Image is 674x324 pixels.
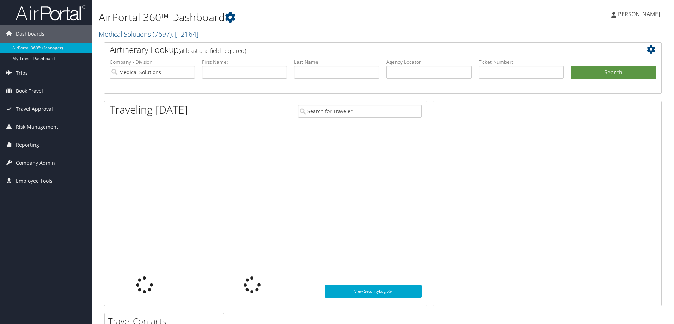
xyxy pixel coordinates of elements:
[110,59,195,66] label: Company - Division:
[294,59,379,66] label: Last Name:
[99,29,198,39] a: Medical Solutions
[16,172,53,190] span: Employee Tools
[179,47,246,55] span: (at least one field required)
[16,154,55,172] span: Company Admin
[16,136,39,154] span: Reporting
[298,105,422,118] input: Search for Traveler
[110,102,188,117] h1: Traveling [DATE]
[153,29,172,39] span: ( 7697 )
[16,100,53,118] span: Travel Approval
[611,4,667,25] a: [PERSON_NAME]
[172,29,198,39] span: , [ 12164 ]
[16,5,86,21] img: airportal-logo.png
[616,10,660,18] span: [PERSON_NAME]
[479,59,564,66] label: Ticket Number:
[99,10,478,25] h1: AirPortal 360™ Dashboard
[16,82,43,100] span: Book Travel
[16,25,44,43] span: Dashboards
[202,59,287,66] label: First Name:
[386,59,472,66] label: Agency Locator:
[571,66,656,80] button: Search
[16,64,28,82] span: Trips
[16,118,58,136] span: Risk Management
[325,285,422,298] a: View SecurityLogic®
[110,44,609,56] h2: Airtinerary Lookup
